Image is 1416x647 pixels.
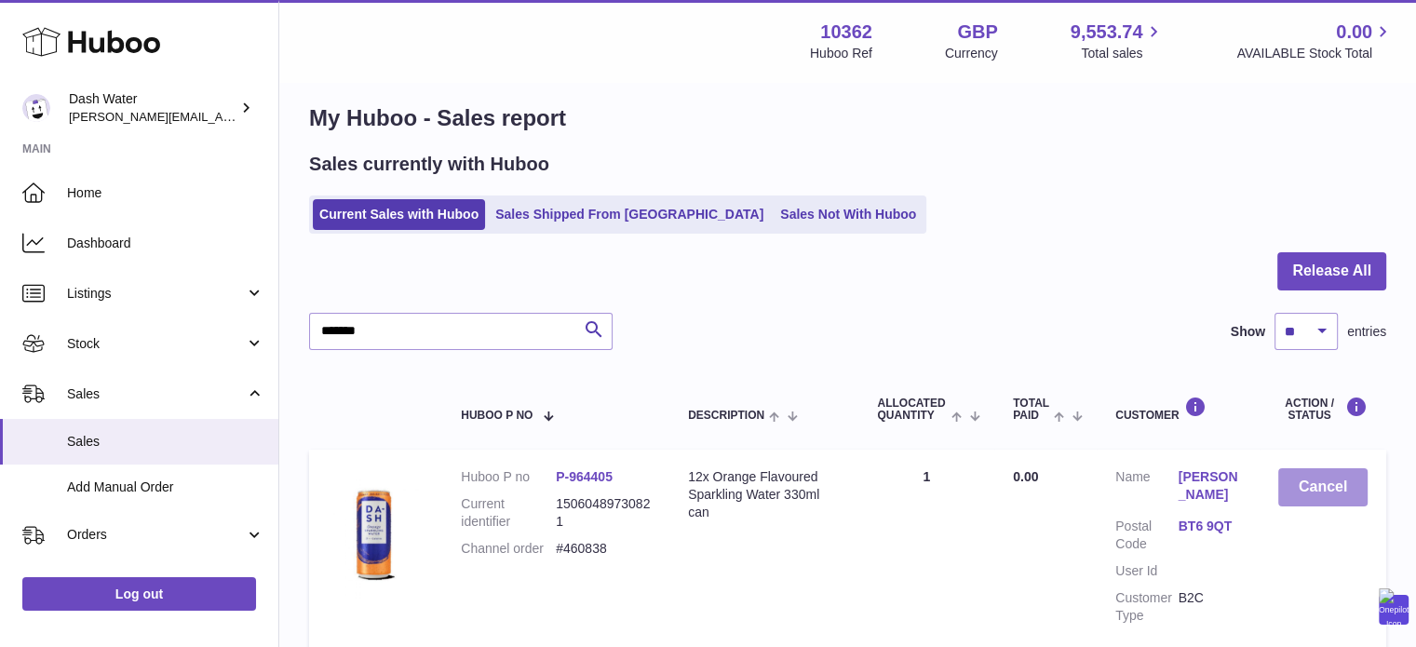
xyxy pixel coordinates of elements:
span: Dashboard [67,235,264,252]
span: Listings [67,285,245,303]
div: Action / Status [1278,397,1368,422]
span: 0.00 [1336,20,1372,45]
a: Current Sales with Huboo [313,199,485,230]
span: Total paid [1013,398,1049,422]
span: entries [1347,323,1386,341]
div: Currency [945,45,998,62]
a: [PERSON_NAME] [1179,468,1241,504]
dt: Current identifier [461,495,556,531]
img: 103621724231664.png [328,468,421,598]
span: AVAILABLE Stock Total [1236,45,1394,62]
span: Orders [67,526,245,544]
dd: 15060489730821 [556,495,651,531]
dt: Channel order [461,540,556,558]
div: 12x Orange Flavoured Sparkling Water 330ml can [688,468,840,521]
span: Home [67,184,264,202]
dt: Customer Type [1115,589,1178,625]
dt: Postal Code [1115,518,1178,553]
dt: Name [1115,468,1178,508]
img: james@dash-water.com [22,94,50,122]
button: Release All [1277,252,1386,290]
label: Show [1231,323,1265,341]
span: Sales [67,385,245,403]
a: Sales Shipped From [GEOGRAPHIC_DATA] [489,199,770,230]
span: Huboo P no [461,410,533,422]
dt: User Id [1115,562,1178,580]
h2: Sales currently with Huboo [309,152,549,177]
div: Huboo Ref [810,45,872,62]
span: Total sales [1081,45,1164,62]
a: Sales Not With Huboo [774,199,923,230]
span: 0.00 [1013,469,1038,484]
span: Sales [67,433,264,451]
a: 0.00 AVAILABLE Stock Total [1236,20,1394,62]
span: Stock [67,335,245,353]
a: P-964405 [556,469,613,484]
strong: 10362 [820,20,872,45]
span: 9,553.74 [1071,20,1143,45]
a: BT6 9QT [1179,518,1241,535]
span: Description [688,410,764,422]
strong: GBP [957,20,997,45]
span: [PERSON_NAME][EMAIL_ADDRESS][DOMAIN_NAME] [69,109,373,124]
span: ALLOCATED Quantity [877,398,946,422]
dd: #460838 [556,540,651,558]
dd: B2C [1179,589,1241,625]
h1: My Huboo - Sales report [309,103,1386,133]
a: Log out [22,577,256,611]
button: Cancel [1278,468,1368,506]
span: Add Manual Order [67,479,264,496]
dt: Huboo P no [461,468,556,486]
div: Customer [1115,397,1241,422]
div: Dash Water [69,90,236,126]
a: 9,553.74 Total sales [1071,20,1165,62]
